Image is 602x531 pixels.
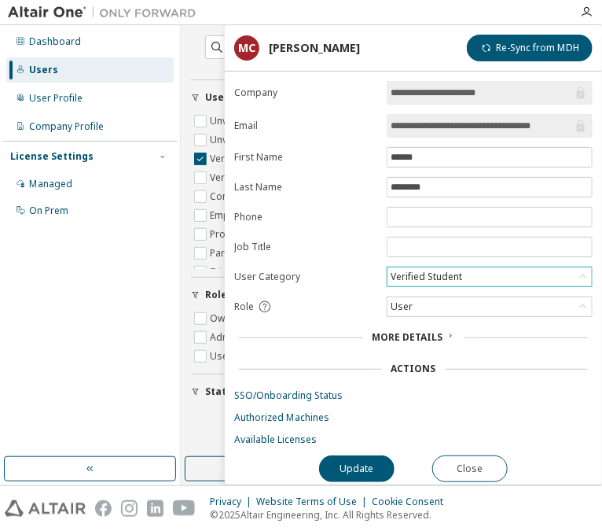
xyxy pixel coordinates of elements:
a: Available Licenses [234,433,593,446]
div: Users [29,64,58,76]
label: Admin [210,328,242,347]
span: User Category [205,91,277,104]
button: Role [191,278,351,312]
label: Commercial [210,187,267,206]
img: Altair One [8,5,204,20]
label: Phone [234,211,377,223]
div: User [388,298,415,315]
button: Update [319,455,395,482]
div: Cookie Consent [372,496,453,508]
span: Role [205,289,227,301]
img: instagram.svg [121,500,138,517]
div: Privacy [210,496,256,508]
div: Verified Student [387,267,592,286]
div: User [387,297,592,316]
span: Status [205,385,238,398]
img: facebook.svg [95,500,112,517]
label: Verified Student [210,149,284,168]
div: User Profile [29,92,83,105]
label: Owner [210,309,243,328]
button: User Category [191,80,351,115]
span: Role [234,301,254,313]
img: youtube.svg [173,500,196,517]
label: Email [234,120,377,132]
div: Website Terms of Use [256,496,372,508]
label: Unverified Student [210,112,296,131]
div: Company Profile [29,120,104,133]
label: User [210,347,235,366]
label: Job Title [234,241,377,253]
label: Trial [210,263,233,282]
a: SSO/Onboarding Status [234,389,593,402]
div: MC [234,35,259,61]
img: altair_logo.svg [5,500,86,517]
div: Managed [29,178,72,190]
a: Clear all [191,67,351,79]
div: Dashboard [29,35,81,48]
img: linkedin.svg [147,500,163,517]
label: User Category [234,271,377,283]
label: Company [234,87,377,99]
label: Unverified Faculty [210,131,292,149]
label: Verified Faculty [210,168,281,187]
div: Actions [391,363,436,375]
a: Authorized Machines [234,411,593,424]
label: Employee [210,206,257,225]
div: [PERSON_NAME] [269,42,360,54]
span: More Details [373,330,443,344]
label: First Name [234,151,377,164]
div: On Prem [29,205,68,217]
button: Close [432,455,508,482]
label: Partner [210,244,246,263]
label: Last Name [234,181,377,194]
label: Prospect [210,225,254,244]
p: © 2025 Altair Engineering, Inc. All Rights Reserved. [210,508,453,522]
div: License Settings [10,150,94,163]
div: Verified Student [388,268,464,286]
button: Status [191,374,351,409]
button: Re-Sync from MDH [467,35,593,61]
